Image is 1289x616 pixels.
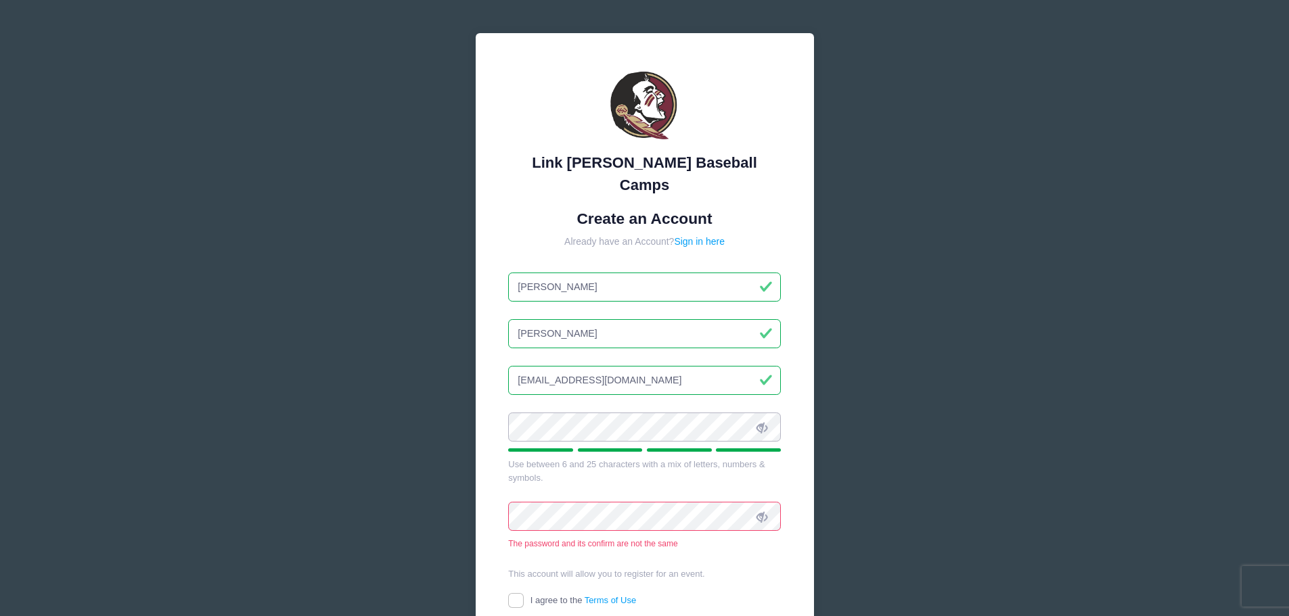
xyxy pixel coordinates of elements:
[530,595,636,605] span: I agree to the
[508,235,781,249] div: Already have an Account?
[604,66,685,147] img: Link Jarrett Baseball Camps
[585,595,637,605] a: Terms of Use
[674,236,725,247] a: Sign in here
[508,458,781,484] div: Use between 6 and 25 characters with a mix of letters, numbers & symbols.
[508,366,781,395] input: Email
[508,538,781,550] div: The password and its confirm are not the same
[508,210,781,228] h1: Create an Account
[508,273,781,302] input: First Name
[508,567,781,581] div: This account will allow you to register for an event.
[508,151,781,196] div: Link [PERSON_NAME] Baseball Camps
[508,593,524,609] input: I agree to theTerms of Use
[508,319,781,348] input: Last Name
